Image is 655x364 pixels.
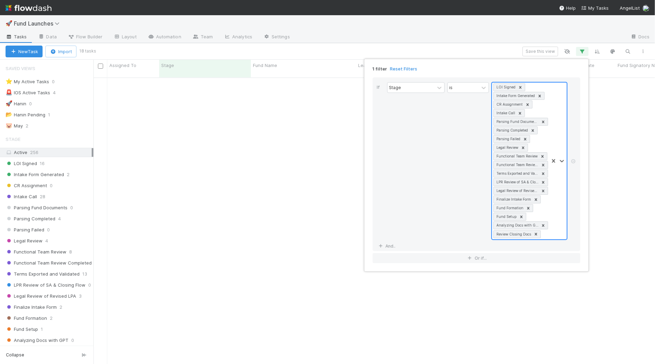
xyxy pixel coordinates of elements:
div: Review Closing Docs [494,231,532,238]
a: Reset Filters [390,66,417,72]
div: Parsing Completed [494,127,529,134]
div: Fund Setup [494,213,518,220]
div: Intake Form Generated [494,92,536,99]
div: Parsing Failed [494,135,521,143]
a: And.. [377,241,399,251]
div: LPR Review of SA & Closing Flow [494,179,539,186]
div: Analyzing Docs with GPT [494,222,539,229]
div: Functional Team Review [494,153,539,160]
span: 1 filter [372,66,387,72]
div: is [449,84,453,90]
div: If [377,82,387,241]
div: CR Assignment [494,101,524,108]
div: Finalize Intake Form [494,196,532,203]
div: Fund Formation [494,204,525,212]
div: Legal Review of Revised LPA [494,187,539,194]
div: Functional Team Review Completed [494,161,539,169]
div: Stage [389,84,401,90]
div: Legal Review [494,144,519,151]
div: Terms Exported and Validated [494,170,539,177]
button: Or if... [373,253,580,263]
div: Parsing Fund Documents [494,118,539,125]
div: Intake Call [494,109,516,117]
div: LOI Signed [494,84,517,91]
